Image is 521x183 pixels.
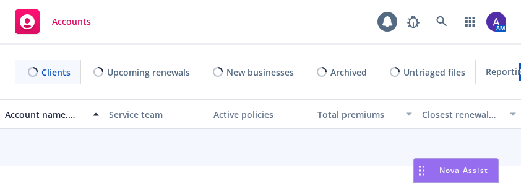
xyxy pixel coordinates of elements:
div: Closest renewal date [422,108,502,121]
span: Clients [41,66,71,79]
button: Nova Assist [413,158,499,183]
button: Total premiums [312,99,416,129]
span: Untriaged files [403,66,465,79]
div: Active policies [213,108,308,121]
button: Active policies [209,99,312,129]
a: Switch app [458,9,483,34]
span: New businesses [226,66,294,79]
span: Archived [330,66,367,79]
a: Accounts [10,4,96,39]
button: Service team [104,99,208,129]
a: Search [429,9,454,34]
a: Report a Bug [401,9,426,34]
span: Accounts [52,17,91,27]
img: photo [486,12,506,32]
div: Drag to move [414,159,429,182]
span: Nova Assist [439,165,488,176]
span: Upcoming renewals [107,66,190,79]
div: Account name, DBA [5,108,85,121]
div: Service team [109,108,203,121]
div: Total premiums [317,108,398,121]
button: Closest renewal date [417,99,521,129]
